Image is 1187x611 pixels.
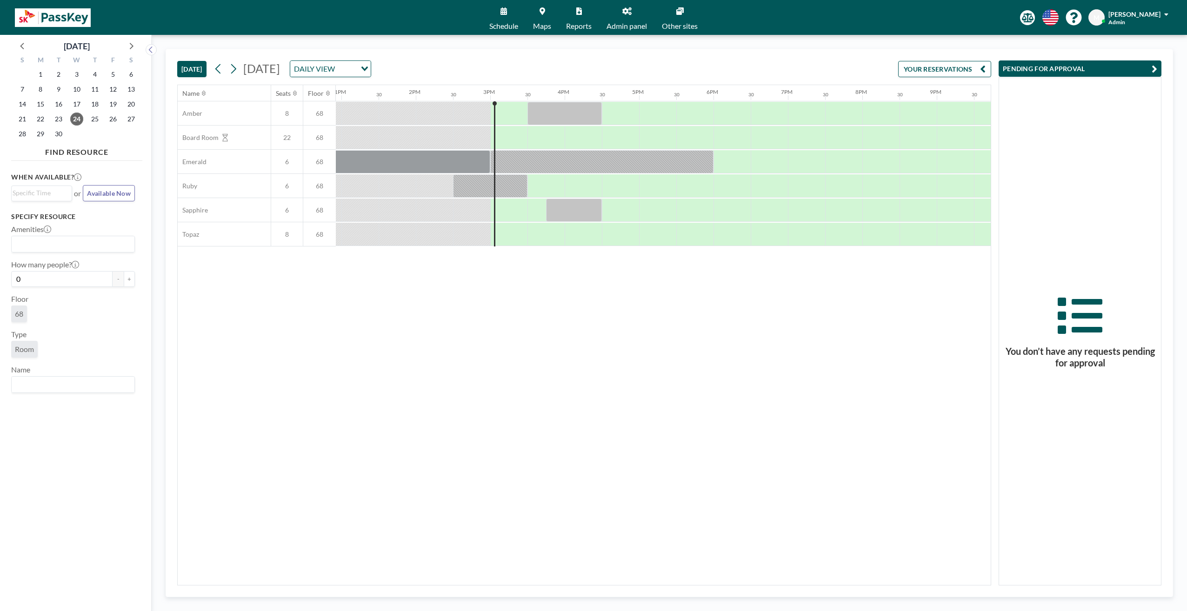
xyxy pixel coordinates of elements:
[930,88,941,95] div: 9PM
[70,98,83,111] span: Wednesday, September 17, 2025
[271,182,303,190] span: 6
[122,55,140,67] div: S
[334,88,346,95] div: 1PM
[34,68,47,81] span: Monday, September 1, 2025
[271,109,303,118] span: 8
[533,22,551,30] span: Maps
[13,55,32,67] div: S
[13,238,129,250] input: Search for option
[177,61,207,77] button: [DATE]
[16,113,29,126] span: Sunday, September 21, 2025
[566,22,592,30] span: Reports
[243,61,280,75] span: [DATE]
[52,127,65,140] span: Tuesday, September 30, 2025
[271,158,303,166] span: 6
[11,294,28,304] label: Floor
[823,92,828,98] div: 30
[303,206,336,214] span: 68
[15,309,23,319] span: 68
[125,68,138,81] span: Saturday, September 6, 2025
[290,61,371,77] div: Search for option
[11,365,30,374] label: Name
[303,109,336,118] span: 68
[52,83,65,96] span: Tuesday, September 9, 2025
[897,92,903,98] div: 30
[600,92,605,98] div: 30
[52,68,65,81] span: Tuesday, September 2, 2025
[70,68,83,81] span: Wednesday, September 3, 2025
[74,189,81,198] span: or
[178,133,219,142] span: Board Room
[68,55,86,67] div: W
[707,88,718,95] div: 6PM
[125,83,138,96] span: Saturday, September 13, 2025
[303,133,336,142] span: 68
[12,236,134,252] div: Search for option
[1094,13,1100,22] span: M
[50,55,68,67] div: T
[376,92,382,98] div: 30
[16,83,29,96] span: Sunday, September 7, 2025
[483,88,495,95] div: 3PM
[303,158,336,166] span: 68
[308,89,324,98] div: Floor
[107,83,120,96] span: Friday, September 12, 2025
[34,127,47,140] span: Monday, September 29, 2025
[1108,10,1160,18] span: [PERSON_NAME]
[32,55,50,67] div: M
[34,113,47,126] span: Monday, September 22, 2025
[11,225,51,234] label: Amenities
[16,98,29,111] span: Sunday, September 14, 2025
[781,88,793,95] div: 7PM
[11,260,79,269] label: How many people?
[107,68,120,81] span: Friday, September 5, 2025
[104,55,122,67] div: F
[52,98,65,111] span: Tuesday, September 16, 2025
[558,88,569,95] div: 4PM
[972,92,977,98] div: 30
[489,22,518,30] span: Schedule
[409,88,420,95] div: 2PM
[178,230,199,239] span: Topaz
[999,60,1161,77] button: PENDING FOR APPROVAL
[11,144,142,157] h4: FIND RESOURCE
[178,158,207,166] span: Emerald
[338,63,355,75] input: Search for option
[898,61,991,77] button: YOUR RESERVATIONS
[13,188,67,198] input: Search for option
[86,55,104,67] div: T
[12,186,72,200] div: Search for option
[451,92,456,98] div: 30
[178,109,202,118] span: Amber
[34,98,47,111] span: Monday, September 15, 2025
[607,22,647,30] span: Admin panel
[15,8,91,27] img: organization-logo
[303,230,336,239] span: 68
[632,88,644,95] div: 5PM
[83,185,135,201] button: Available Now
[271,206,303,214] span: 6
[88,98,101,111] span: Thursday, September 18, 2025
[88,83,101,96] span: Thursday, September 11, 2025
[87,189,131,197] span: Available Now
[88,113,101,126] span: Thursday, September 25, 2025
[64,40,90,53] div: [DATE]
[107,113,120,126] span: Friday, September 26, 2025
[34,83,47,96] span: Monday, September 8, 2025
[276,89,291,98] div: Seats
[178,206,208,214] span: Sapphire
[107,98,120,111] span: Friday, September 19, 2025
[525,92,531,98] div: 30
[11,213,135,221] h3: Specify resource
[292,63,337,75] span: DAILY VIEW
[125,98,138,111] span: Saturday, September 20, 2025
[855,88,867,95] div: 8PM
[70,83,83,96] span: Wednesday, September 10, 2025
[662,22,698,30] span: Other sites
[1108,19,1125,26] span: Admin
[271,133,303,142] span: 22
[70,113,83,126] span: Wednesday, September 24, 2025
[12,377,134,392] div: Search for option
[124,271,135,287] button: +
[748,92,754,98] div: 30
